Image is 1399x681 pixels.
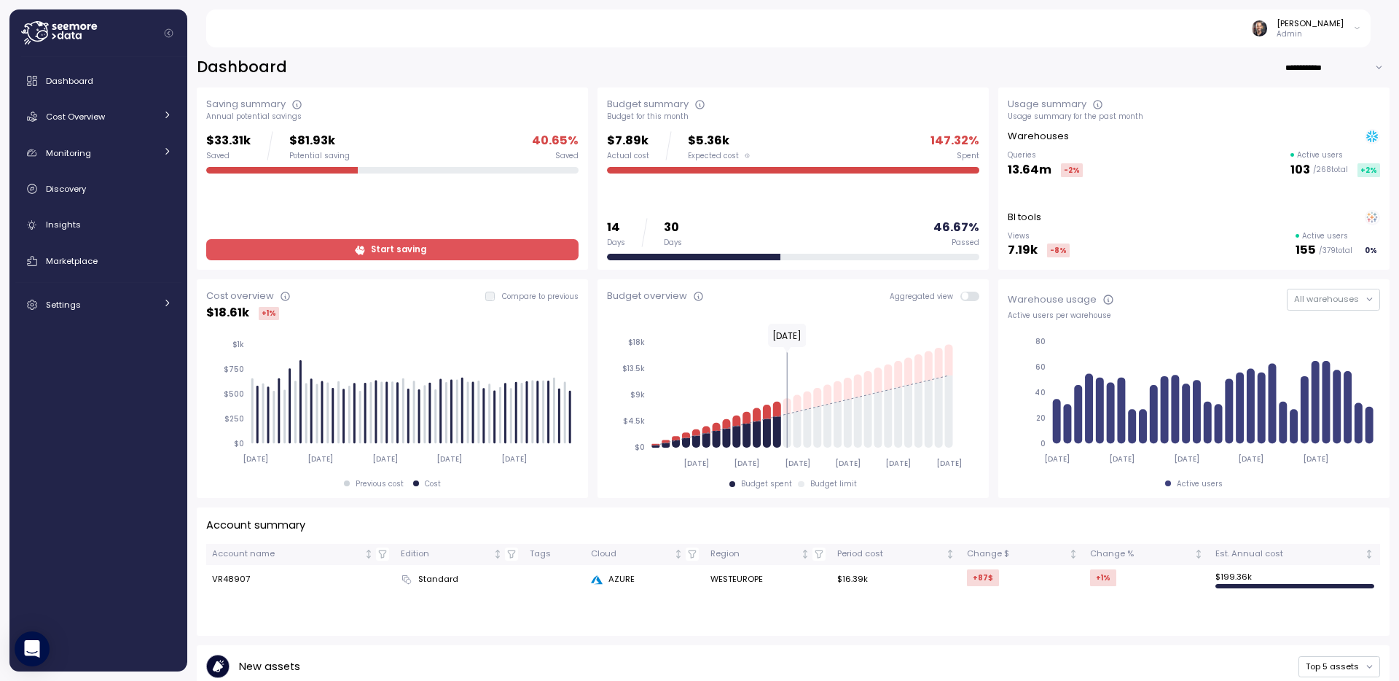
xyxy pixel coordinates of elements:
[1061,163,1083,177] div: -2 %
[401,548,490,561] div: Edition
[933,218,979,238] p: 46.67 %
[1297,150,1343,160] p: Active users
[688,131,750,151] p: $5.36k
[1210,544,1380,565] th: Est. Annual costNot sorted
[810,479,857,489] div: Budget limit
[289,151,350,161] div: Potential saving
[1294,293,1359,305] span: All warehouses
[734,459,759,468] tspan: [DATE]
[967,548,1066,561] div: Change $
[206,544,395,565] th: Account nameNot sorted
[622,364,645,373] tspan: $13.5k
[607,112,979,122] div: Budget for this month
[206,565,395,594] td: VR48907
[961,544,1084,565] th: Change $Not sorted
[15,139,181,168] a: Monitoring
[1084,544,1210,565] th: Change %Not sorted
[232,340,244,349] tspan: $1k
[831,565,961,594] td: $16.39k
[530,548,579,561] div: Tags
[371,240,426,260] span: Start saving
[831,544,961,565] th: Period costNot sorted
[372,454,398,464] tspan: [DATE]
[46,299,81,311] span: Settings
[212,548,361,561] div: Account name
[673,549,683,559] div: Not sorted
[837,548,943,561] div: Period cost
[555,151,579,161] div: Saved
[1035,337,1046,346] tspan: 80
[885,459,911,468] tspan: [DATE]
[607,131,649,151] p: $7.89k
[364,549,374,559] div: Not sorted
[224,389,244,399] tspan: $500
[607,238,625,248] div: Days
[585,544,705,565] th: CloudNot sorted
[1194,549,1204,559] div: Not sorted
[1090,548,1191,561] div: Change %
[688,151,739,161] span: Expected cost
[1035,388,1046,397] tspan: 40
[243,454,268,464] tspan: [DATE]
[772,330,802,342] text: [DATE]
[1008,311,1380,321] div: Active users per warehouse
[15,246,181,276] a: Marketplace
[1252,20,1267,36] img: ACg8ocI2dL-zei04f8QMW842o_HSSPOvX6ScuLi9DAmwXc53VPYQOcs=s96-c
[46,183,86,195] span: Discovery
[1277,29,1344,39] p: Admin
[206,517,305,534] p: Account summary
[15,290,181,319] a: Settings
[1044,454,1070,464] tspan: [DATE]
[425,479,441,489] div: Cost
[664,238,682,248] div: Days
[46,75,93,87] span: Dashboard
[683,459,709,468] tspan: [DATE]
[1068,549,1078,559] div: Not sorted
[395,544,524,565] th: EditionNot sorted
[206,151,251,161] div: Saved
[952,238,979,248] div: Passed
[1298,656,1380,677] button: Top 5 assets
[239,658,300,675] p: New assets
[1041,439,1046,448] tspan: 0
[705,544,831,565] th: RegionNot sorted
[1287,289,1380,310] button: All warehouses
[607,289,687,303] div: Budget overview
[1036,413,1046,423] tspan: 20
[607,97,689,112] div: Budget summary
[1008,160,1051,180] p: 13.64m
[1304,454,1329,464] tspan: [DATE]
[206,239,579,260] a: Start saving
[967,569,999,586] div: +87 $
[1008,112,1380,122] div: Usage summary for the past month
[1174,454,1199,464] tspan: [DATE]
[710,548,798,561] div: Region
[1047,244,1070,257] div: -8 %
[15,631,50,666] div: Open Intercom Messenger
[15,211,181,240] a: Insights
[936,459,961,468] tspan: [DATE]
[1008,241,1038,260] p: 7.19k
[1008,129,1069,144] p: Warehouses
[206,289,274,303] div: Cost overview
[1090,569,1116,586] div: +1 %
[1290,160,1310,180] p: 103
[160,28,178,39] button: Collapse navigation
[46,147,91,159] span: Monitoring
[1008,97,1086,112] div: Usage summary
[630,390,645,400] tspan: $9k
[437,454,463,464] tspan: [DATE]
[224,365,244,374] tspan: $750
[1008,150,1083,160] p: Queries
[1210,565,1380,594] td: $ 199.36k
[1277,17,1344,29] div: [PERSON_NAME]
[607,218,625,238] p: 14
[234,439,244,448] tspan: $0
[591,573,699,586] div: AZURE
[15,174,181,203] a: Discovery
[1357,163,1380,177] div: +2 %
[945,549,955,559] div: Not sorted
[46,255,98,267] span: Marketplace
[1008,292,1097,307] div: Warehouse usage
[1008,231,1070,241] p: Views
